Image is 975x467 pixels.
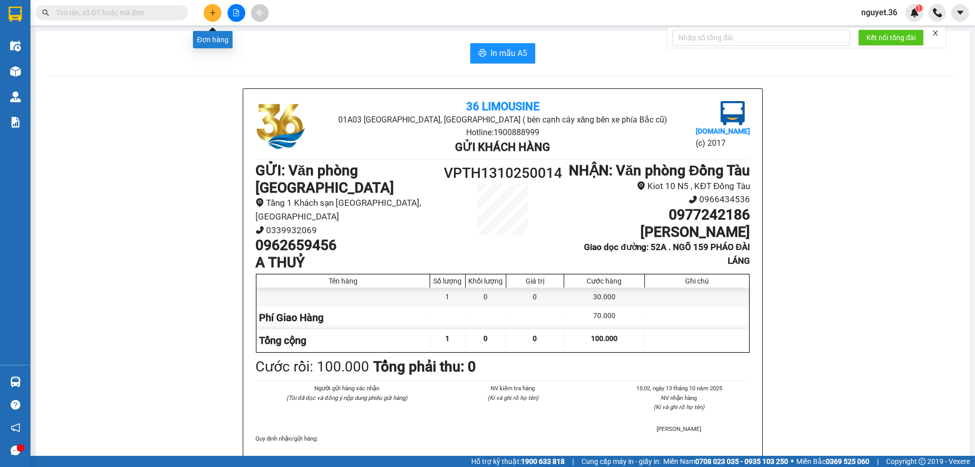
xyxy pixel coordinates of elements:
span: environment [637,181,645,190]
li: Kiot 10 N5 , KĐT Đồng Tàu [565,179,750,193]
span: 0 [533,334,537,343]
div: Khối lượng [468,277,503,285]
img: logo.jpg [13,13,63,64]
div: 30.000 [564,288,645,306]
span: 1 [445,334,449,343]
strong: 1900 633 818 [521,457,565,465]
span: nguyet.36 [853,6,905,19]
li: 01A03 [GEOGRAPHIC_DATA], [GEOGRAPHIC_DATA] ( bên cạnh cây xăng bến xe phía Bắc cũ) [338,113,667,126]
span: 100.000 [591,334,617,343]
button: printerIn mẫu A5 [470,43,535,64]
div: Giá trị [509,277,561,285]
img: logo.jpg [255,101,306,152]
span: Tổng cộng [259,334,306,347]
div: 0 [506,288,564,306]
span: environment [255,198,264,207]
img: icon-new-feature [910,8,919,17]
span: Miền Bắc [796,456,869,467]
span: | [877,456,879,467]
b: 36 Limousine [466,100,539,113]
li: Tầng 1 Khách sạn [GEOGRAPHIC_DATA], [GEOGRAPHIC_DATA] [255,196,441,223]
li: NV nhận hàng [608,393,750,402]
li: Người gửi hàng xác nhận [276,384,417,393]
li: 0339932069 [255,224,441,237]
span: 0 [483,334,487,343]
b: Gửi khách hàng [455,141,550,153]
div: 0 [466,288,506,306]
h1: VPTH1310250014 [441,162,565,184]
i: (Kí và ghi rõ họ tên) [654,403,704,411]
span: question-circle [11,400,20,410]
b: GỬI : Văn phòng [GEOGRAPHIC_DATA] [255,162,394,196]
span: In mẫu A5 [491,47,527,59]
span: close [932,29,939,37]
span: copyright [919,458,926,465]
li: Hotline: 1900888999 [56,63,231,76]
b: [DOMAIN_NAME] [696,127,750,135]
img: phone-icon [933,8,942,17]
img: solution-icon [10,117,21,128]
h1: [PERSON_NAME] [565,224,750,241]
span: phone [689,195,697,204]
b: Tổng phải thu: 0 [373,358,476,375]
div: Cước rồi : 100.000 [255,356,369,378]
li: NV kiểm tra hàng [442,384,583,393]
img: warehouse-icon [10,377,21,387]
b: 36 Limousine [107,12,180,24]
i: (Tôi đã đọc và đồng ý nộp dung phiếu gửi hàng) [286,394,407,401]
span: search [42,9,49,16]
span: 1 [917,5,921,12]
img: logo.jpg [721,101,745,126]
div: Cước hàng [567,277,642,285]
b: NHẬN : Văn phòng Đồng Tàu [569,162,750,179]
button: caret-down [951,4,969,22]
span: file-add [233,9,240,16]
h1: 0962659456 [255,237,441,254]
strong: 0708 023 035 - 0935 103 250 [695,457,788,465]
span: Hỗ trợ kỹ thuật: [471,456,565,467]
div: Quy định nhận/gửi hàng : [255,434,750,443]
li: (c) 2017 [696,137,750,149]
li: 01A03 [GEOGRAPHIC_DATA], [GEOGRAPHIC_DATA] ( bên cạnh cây xăng bến xe phía Bắc cũ) [56,25,231,63]
span: printer [478,49,486,58]
span: notification [11,423,20,432]
button: file-add [227,4,245,22]
span: | [572,456,574,467]
strong: 0369 525 060 [826,457,869,465]
li: 0966434536 [565,193,750,206]
img: warehouse-icon [10,66,21,77]
span: ⚪️ [791,459,794,463]
h1: 0977242186 [565,206,750,224]
b: Giao dọc đường: 52A . NGÕ 159 PHÁO ĐÀI LÁNG [584,242,750,266]
button: plus [204,4,221,22]
span: aim [256,9,263,16]
div: Tên hàng [259,277,427,285]
span: phone [255,226,264,234]
li: Hotline: 1900888999 [338,126,667,139]
img: warehouse-icon [10,41,21,51]
div: 1 [430,288,466,306]
div: Ghi chú [647,277,746,285]
i: (Kí và ghi rõ họ tên) [487,394,538,401]
span: plus [209,9,216,16]
span: Miền Nam [663,456,788,467]
input: Nhập số tổng đài [672,29,850,46]
span: message [11,446,20,455]
span: caret-down [956,8,965,17]
img: logo-vxr [9,7,22,22]
span: Cung cấp máy in - giấy in: [581,456,661,467]
button: aim [251,4,269,22]
sup: 1 [916,5,923,12]
li: 15:02, ngày 13 tháng 10 năm 2025 [608,384,750,393]
li: [PERSON_NAME] [608,424,750,433]
input: Tìm tên, số ĐT hoặc mã đơn [56,7,176,18]
div: Phí Giao Hàng [256,306,430,329]
button: Kết nối tổng đài [858,29,924,46]
div: Số lượng [433,277,463,285]
h1: A THUỶ [255,254,441,271]
div: 70.000 [564,306,645,329]
img: warehouse-icon [10,91,21,102]
span: Kết nối tổng đài [866,32,916,43]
